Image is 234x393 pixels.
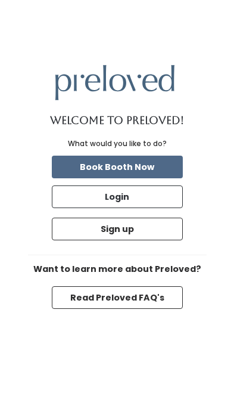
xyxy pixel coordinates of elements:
[49,215,185,243] a: Sign up
[52,286,183,309] button: Read Preloved FAQ's
[52,218,183,240] button: Sign up
[52,185,183,208] button: Login
[49,183,185,211] a: Login
[52,156,183,178] button: Book Booth Now
[28,265,207,274] h6: Want to learn more about Preloved?
[50,115,184,126] h1: Welcome to Preloved!
[68,138,167,149] div: What would you like to do?
[55,65,174,100] img: preloved logo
